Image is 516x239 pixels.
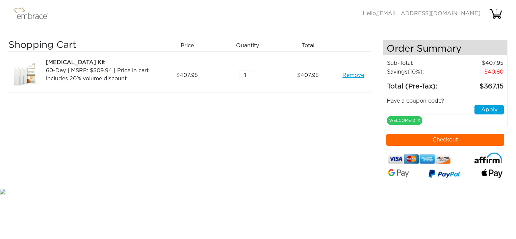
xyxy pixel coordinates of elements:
[363,11,481,16] span: Hello,
[8,40,154,51] h3: Shopping Cart
[383,40,508,55] h4: Order Summary
[474,153,502,164] img: affirm-logo.svg
[377,11,481,16] span: [EMAIL_ADDRESS][DOMAIN_NAME]
[482,169,502,178] img: fullApplePay.png
[8,58,42,92] img: a09f5d18-8da6-11e7-9c79-02e45ca4b85b.jpeg
[236,42,259,50] span: Quantity
[387,76,451,92] td: Total (Pre-Tax):
[387,59,451,68] td: Sub-Total:
[387,68,451,76] td: Savings :
[387,116,422,125] div: WELCOME10
[388,169,409,178] img: Google-Pay-Logo.svg
[176,71,198,79] span: 407.95
[280,40,341,51] div: Total
[382,97,509,105] div: Have a coupon code?
[418,117,420,123] a: x
[490,8,504,16] div: 1
[474,105,504,114] button: Apply
[46,58,154,67] div: [MEDICAL_DATA] Kit
[451,59,504,68] td: 407.95
[451,76,504,92] td: 367.15
[489,11,502,16] a: 1
[429,168,460,181] img: paypal-v3.png
[159,40,220,51] div: Price
[489,7,502,21] img: cart
[388,153,451,165] img: credit-cards.png
[451,68,504,76] td: 40.80
[342,71,364,79] a: Remove
[46,67,154,83] div: 60-Day | MSRP: $509.94 | Price in cart includes 20% volume discount
[408,69,422,75] span: (10%)
[12,5,56,22] img: logo.png
[297,71,319,79] span: 407.95
[386,134,505,146] button: Checkout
